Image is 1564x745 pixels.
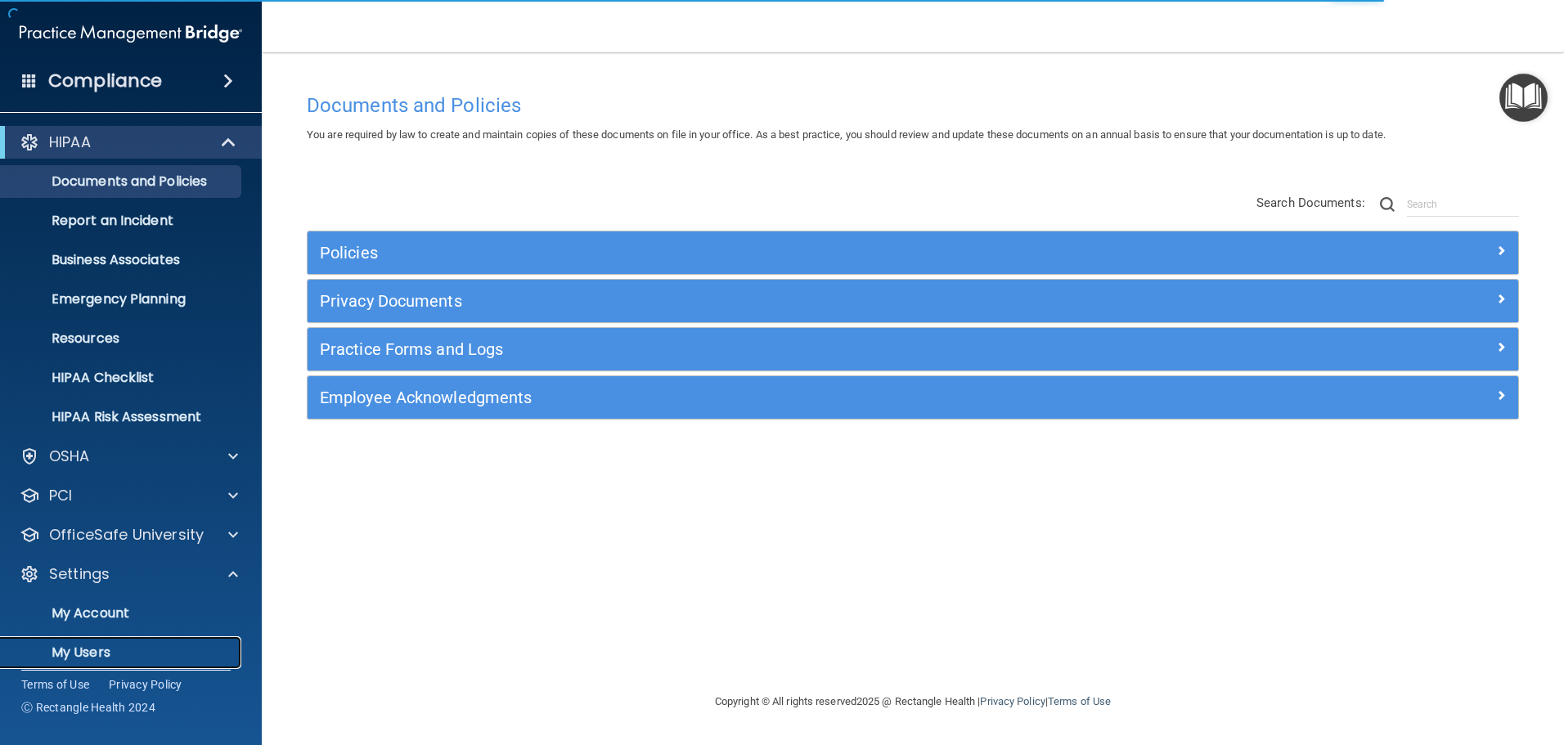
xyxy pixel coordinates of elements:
[320,244,1203,262] h5: Policies
[320,384,1506,411] a: Employee Acknowledgments
[320,292,1203,310] h5: Privacy Documents
[307,95,1519,116] h4: Documents and Policies
[1256,195,1365,210] span: Search Documents:
[20,17,242,50] img: PMB logo
[11,173,234,190] p: Documents and Policies
[307,128,1386,141] span: You are required by law to create and maintain copies of these documents on file in your office. ...
[320,240,1506,266] a: Policies
[11,409,234,425] p: HIPAA Risk Assessment
[11,370,234,386] p: HIPAA Checklist
[20,525,238,545] a: OfficeSafe University
[49,525,204,545] p: OfficeSafe University
[48,70,162,92] h4: Compliance
[320,340,1203,358] h5: Practice Forms and Logs
[1048,695,1111,707] a: Terms of Use
[11,605,234,622] p: My Account
[49,564,110,584] p: Settings
[21,699,155,716] span: Ⓒ Rectangle Health 2024
[614,675,1211,728] div: Copyright © All rights reserved 2025 @ Rectangle Health | |
[1407,192,1519,217] input: Search
[49,486,72,505] p: PCI
[20,486,238,505] a: PCI
[320,388,1203,406] h5: Employee Acknowledgments
[320,288,1506,314] a: Privacy Documents
[11,330,234,347] p: Resources
[1499,74,1548,122] button: Open Resource Center
[980,695,1045,707] a: Privacy Policy
[320,336,1506,362] a: Practice Forms and Logs
[49,447,90,466] p: OSHA
[20,132,237,152] a: HIPAA
[11,644,234,661] p: My Users
[109,676,182,693] a: Privacy Policy
[1281,629,1544,694] iframe: Drift Widget Chat Controller
[11,252,234,268] p: Business Associates
[11,291,234,307] p: Emergency Planning
[20,447,238,466] a: OSHA
[49,132,91,152] p: HIPAA
[11,213,234,229] p: Report an Incident
[20,564,238,584] a: Settings
[21,676,89,693] a: Terms of Use
[1380,197,1395,212] img: ic-search.3b580494.png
